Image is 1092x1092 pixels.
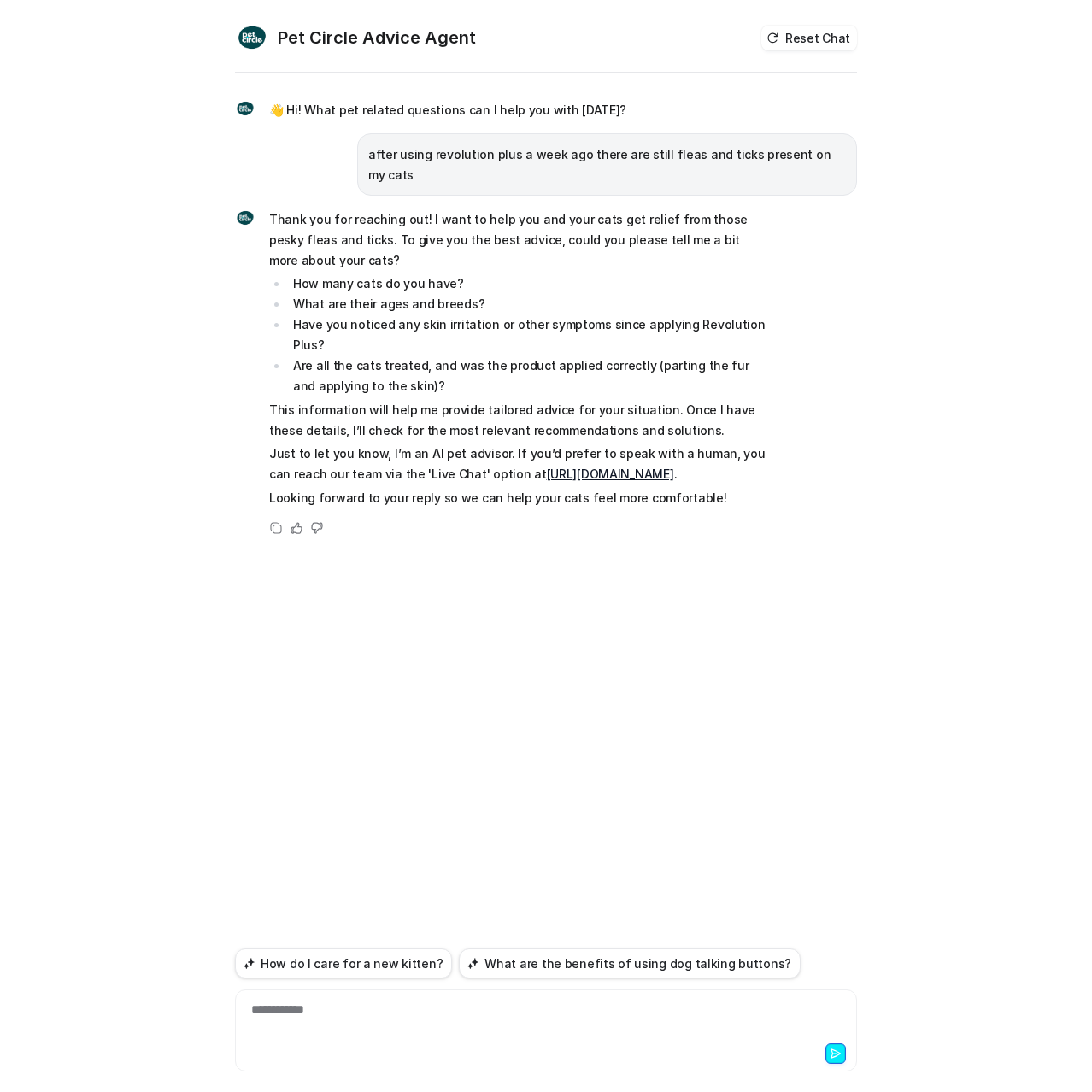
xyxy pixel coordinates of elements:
[288,314,769,355] li: Have you noticed any skin irritation or other symptoms since applying Revolution Plus?
[368,144,846,185] p: after using revolution plus a week ago there are still fleas and ticks present on my cats
[288,355,769,396] li: Are all the cats treated, and was the product applied correctly (parting the fur and applying to ...
[235,21,269,55] img: Widget
[269,209,769,271] p: Thank you for reaching out! I want to help you and your cats get relief from those pesky fleas an...
[288,294,769,314] li: What are their ages and breeds?
[269,488,769,508] p: Looking forward to your reply so we can help your cats feel more comfortable!
[235,948,452,978] button: How do I care for a new kitten?
[459,948,801,978] button: What are the benefits of using dog talking buttons?
[269,100,626,120] p: 👋 Hi! What pet related questions can I help you with [DATE]?
[547,467,674,481] a: [URL][DOMAIN_NAME]
[235,208,255,228] img: Widget
[235,98,255,119] img: Widget
[761,26,857,50] button: Reset Chat
[269,400,769,441] p: This information will help me provide tailored advice for your situation. Once I have these detai...
[288,273,769,294] li: How many cats do you have?
[278,26,476,50] h2: Pet Circle Advice Agent
[269,443,769,484] p: Just to let you know, I’m an AI pet advisor. If you’d prefer to speak with a human, you can reach...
